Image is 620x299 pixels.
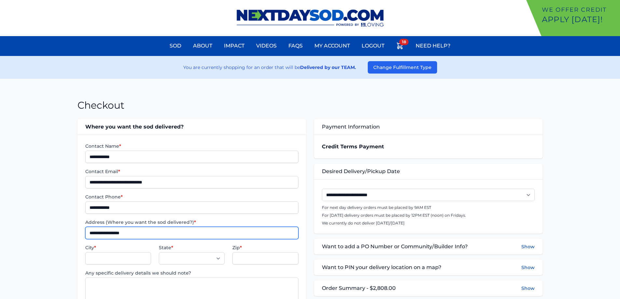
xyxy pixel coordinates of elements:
[166,38,185,54] a: Sod
[322,143,384,150] strong: Credit Terms Payment
[542,14,617,25] p: Apply [DATE]!
[521,264,535,271] button: Show
[232,244,298,251] label: Zip
[542,5,617,14] p: We offer Credit
[322,284,396,292] span: Order Summary - $2,808.00
[310,38,354,54] a: My Account
[322,264,441,271] span: Want to PIN your delivery location on a map?
[322,221,535,226] p: We currently do not deliver [DATE]/[DATE]
[358,38,388,54] a: Logout
[368,61,437,74] button: Change Fulfillment Type
[521,243,535,251] button: Show
[85,244,151,251] label: City
[322,213,535,218] p: For [DATE] delivery orders must be placed by 12PM EST (noon) on Fridays.
[322,243,468,251] span: Want to add a PO Number or Community/Builder Info?
[85,143,298,149] label: Contact Name
[85,168,298,175] label: Contact Email
[77,100,124,111] h1: Checkout
[392,38,408,56] a: 18
[521,285,535,292] button: Show
[284,38,307,54] a: FAQs
[77,119,306,135] div: Where you want the sod delivered?
[189,38,216,54] a: About
[85,219,298,225] label: Address (Where you want the sod delivered?)
[322,205,535,210] p: For next day delivery orders must be placed by 9AM EST
[85,194,298,200] label: Contact Phone
[159,244,225,251] label: State
[314,164,543,179] div: Desired Delivery/Pickup Date
[399,39,409,45] span: 18
[85,270,298,276] label: Any specific delivery details we should note?
[300,64,356,70] strong: Delivered by our TEAM.
[220,38,248,54] a: Impact
[314,119,543,135] div: Payment Information
[252,38,281,54] a: Videos
[412,38,454,54] a: Need Help?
